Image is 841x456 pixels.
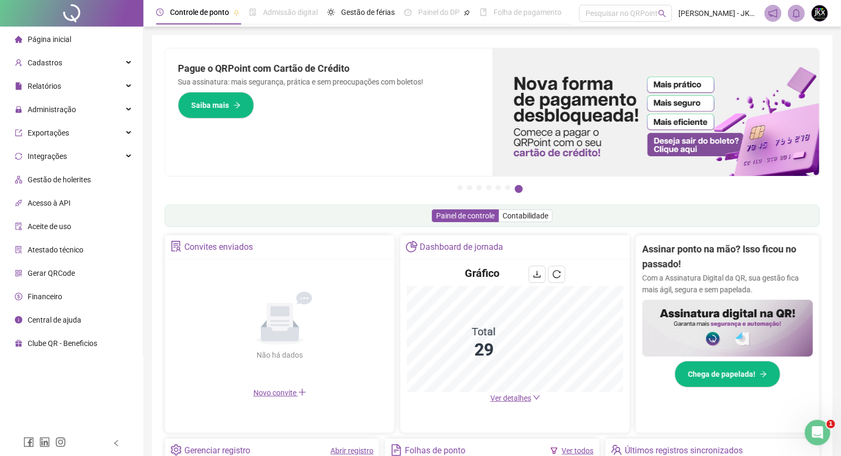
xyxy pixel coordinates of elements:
[156,9,164,16] span: clock-circle
[611,444,622,455] span: team
[768,9,778,18] span: notification
[113,440,120,447] span: left
[191,99,229,111] span: Saiba mais
[233,10,240,16] span: pushpin
[327,9,335,16] span: sun
[15,269,22,277] span: qrcode
[464,10,470,16] span: pushpin
[457,185,463,190] button: 1
[28,292,62,301] span: Financeiro
[15,153,22,160] span: sync
[503,212,548,220] span: Contabilidade
[28,152,67,161] span: Integrações
[675,361,780,387] button: Chega de papelada!
[533,394,540,401] span: down
[28,175,91,184] span: Gestão de holerites
[28,35,71,44] span: Página inicial
[263,8,318,16] span: Admissão digital
[15,82,22,90] span: file
[28,58,62,67] span: Cadastros
[15,129,22,137] span: export
[533,270,541,278] span: download
[15,316,22,324] span: info-circle
[178,76,480,88] p: Sua assinatura: mais segurança, prática e sem preocupações com boletos!
[688,368,755,380] span: Chega de papelada!
[406,241,417,252] span: pie-chart
[28,222,71,231] span: Aceite de uso
[642,242,813,272] h2: Assinar ponto na mão? Isso ficou no passado!
[184,238,253,256] div: Convites enviados
[15,293,22,300] span: dollar
[249,9,257,16] span: file-done
[562,446,594,455] a: Ver todos
[553,270,561,278] span: reload
[55,437,66,447] span: instagram
[28,105,76,114] span: Administração
[15,36,22,43] span: home
[420,238,504,256] div: Dashboard de jornada
[28,82,61,90] span: Relatórios
[436,212,495,220] span: Painel de controle
[486,185,491,190] button: 4
[171,241,182,252] span: solution
[171,444,182,455] span: setting
[477,185,482,190] button: 3
[494,8,562,16] span: Folha de pagamento
[15,246,22,254] span: solution
[658,10,666,18] span: search
[28,316,81,324] span: Central de ajuda
[418,8,460,16] span: Painel do DP
[490,394,531,402] span: Ver detalhes
[490,394,540,402] a: Ver detalhes down
[805,420,830,445] iframe: Intercom live chat
[15,223,22,230] span: audit
[23,437,34,447] span: facebook
[465,266,499,281] h4: Gráfico
[28,246,83,254] span: Atestado técnico
[550,447,558,454] span: filter
[15,106,22,113] span: lock
[298,388,307,396] span: plus
[496,185,501,190] button: 5
[390,444,402,455] span: file-text
[467,185,472,190] button: 2
[178,61,480,76] h2: Pague o QRPoint com Cartão de Crédito
[505,185,511,190] button: 6
[480,9,487,16] span: book
[253,389,307,397] span: Novo convite
[15,176,22,183] span: apartment
[760,370,767,378] span: arrow-right
[28,269,75,277] span: Gerar QRCode
[827,420,835,428] span: 1
[404,9,412,16] span: dashboard
[28,199,71,207] span: Acesso à API
[515,185,523,193] button: 7
[330,446,373,455] a: Abrir registro
[812,5,828,21] img: 87652
[28,129,69,137] span: Exportações
[678,7,758,19] span: [PERSON_NAME] - JKX PRINT
[341,8,395,16] span: Gestão de férias
[231,349,329,361] div: Não há dados
[642,272,813,295] p: Com a Assinatura Digital da QR, sua gestão fica mais ágil, segura e sem papelada.
[39,437,50,447] span: linkedin
[792,9,801,18] span: bell
[15,340,22,347] span: gift
[233,102,241,109] span: arrow-right
[642,300,813,357] img: banner%2F02c71560-61a6-44d4-94b9-c8ab97240462.png
[492,48,820,176] img: banner%2F096dab35-e1a4-4d07-87c2-cf089f3812bf.png
[15,59,22,66] span: user-add
[28,339,97,348] span: Clube QR - Beneficios
[15,199,22,207] span: api
[170,8,229,16] span: Controle de ponto
[178,92,254,119] button: Saiba mais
